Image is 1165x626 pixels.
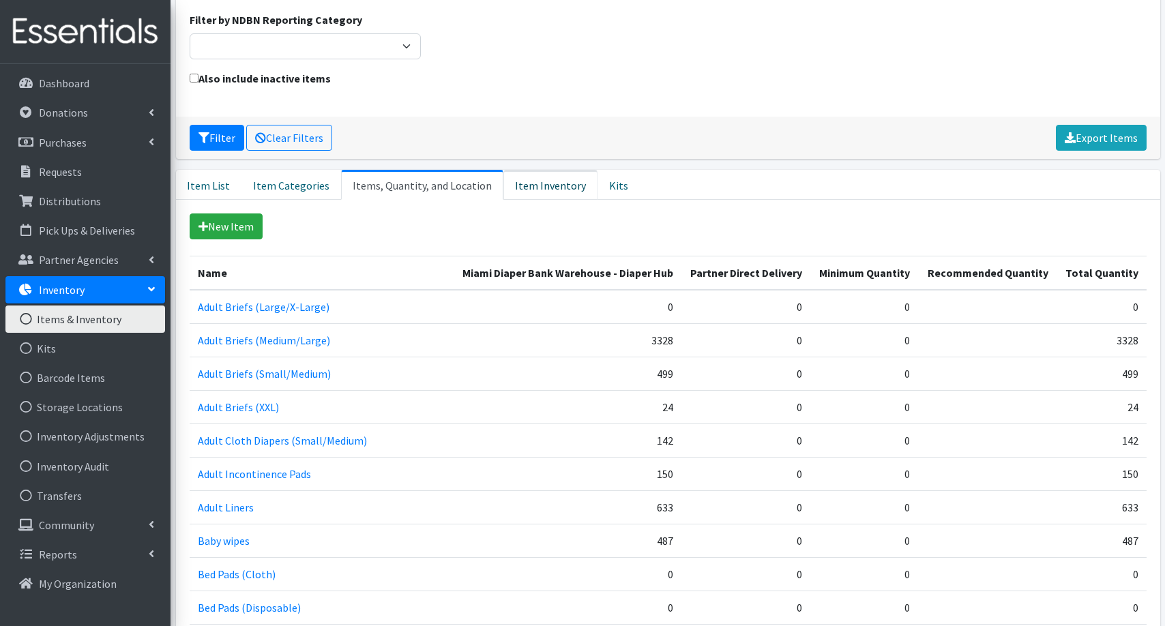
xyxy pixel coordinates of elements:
[452,290,681,324] td: 0
[39,76,89,90] p: Dashboard
[810,557,918,591] td: 0
[5,541,165,568] a: Reports
[1056,125,1147,151] a: Export Items
[503,170,598,200] a: Item Inventory
[39,136,87,149] p: Purchases
[681,390,810,423] td: 0
[5,129,165,156] a: Purchases
[452,323,681,357] td: 3328
[5,276,165,303] a: Inventory
[39,518,94,532] p: Community
[39,106,88,119] p: Donations
[1057,457,1147,490] td: 150
[1057,423,1147,457] td: 142
[452,457,681,490] td: 150
[810,423,918,457] td: 0
[198,467,311,481] a: Adult Incontinence Pads
[341,170,503,200] a: Items, Quantity, and Location
[198,333,330,347] a: Adult Briefs (Medium/Large)
[1057,557,1147,591] td: 0
[39,194,101,208] p: Distributions
[198,601,301,614] a: Bed Pads (Disposable)
[190,12,362,28] label: Filter by NDBN Reporting Category
[190,74,198,83] input: Also include inactive items
[810,457,918,490] td: 0
[176,170,241,200] a: Item List
[39,165,82,179] p: Requests
[5,70,165,97] a: Dashboard
[681,423,810,457] td: 0
[810,490,918,524] td: 0
[246,125,332,151] a: Clear Filters
[810,390,918,423] td: 0
[5,188,165,215] a: Distributions
[5,364,165,391] a: Barcode Items
[198,367,331,381] a: Adult Briefs (Small/Medium)
[452,390,681,423] td: 24
[198,534,250,548] a: Baby wipes
[5,99,165,126] a: Donations
[1057,591,1147,624] td: 0
[681,557,810,591] td: 0
[681,357,810,390] td: 0
[5,423,165,450] a: Inventory Adjustments
[1057,390,1147,423] td: 24
[5,393,165,421] a: Storage Locations
[452,423,681,457] td: 142
[598,170,640,200] a: Kits
[190,125,244,151] button: Filter
[5,246,165,273] a: Partner Agencies
[5,482,165,509] a: Transfers
[918,256,1056,290] th: Recommended Quantity
[198,501,254,514] a: Adult Liners
[5,217,165,244] a: Pick Ups & Deliveries
[810,357,918,390] td: 0
[1057,290,1147,324] td: 0
[5,511,165,539] a: Community
[5,570,165,597] a: My Organization
[5,335,165,362] a: Kits
[681,323,810,357] td: 0
[1057,357,1147,390] td: 499
[1057,256,1147,290] th: Total Quantity
[681,591,810,624] td: 0
[39,253,119,267] p: Partner Agencies
[39,283,85,297] p: Inventory
[681,457,810,490] td: 0
[810,256,918,290] th: Minimum Quantity
[190,256,453,290] th: Name
[1057,524,1147,557] td: 487
[810,524,918,557] td: 0
[5,453,165,480] a: Inventory Audit
[681,490,810,524] td: 0
[198,434,367,447] a: Adult Cloth Diapers (Small/Medium)
[5,305,165,333] a: Items & Inventory
[198,400,279,414] a: Adult Briefs (XXL)
[681,256,810,290] th: Partner Direct Delivery
[5,158,165,185] a: Requests
[39,577,117,591] p: My Organization
[452,357,681,390] td: 499
[5,9,165,55] img: HumanEssentials
[190,70,331,87] label: Also include inactive items
[1057,323,1147,357] td: 3328
[681,290,810,324] td: 0
[810,323,918,357] td: 0
[190,213,263,239] a: New Item
[39,224,135,237] p: Pick Ups & Deliveries
[452,256,681,290] th: Miami Diaper Bank Warehouse - Diaper Hub
[452,524,681,557] td: 487
[241,170,341,200] a: Item Categories
[1057,490,1147,524] td: 633
[810,290,918,324] td: 0
[452,490,681,524] td: 633
[681,524,810,557] td: 0
[39,548,77,561] p: Reports
[810,591,918,624] td: 0
[452,591,681,624] td: 0
[452,557,681,591] td: 0
[198,567,276,581] a: Bed Pads (Cloth)
[198,300,329,314] a: Adult Briefs (Large/X-Large)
